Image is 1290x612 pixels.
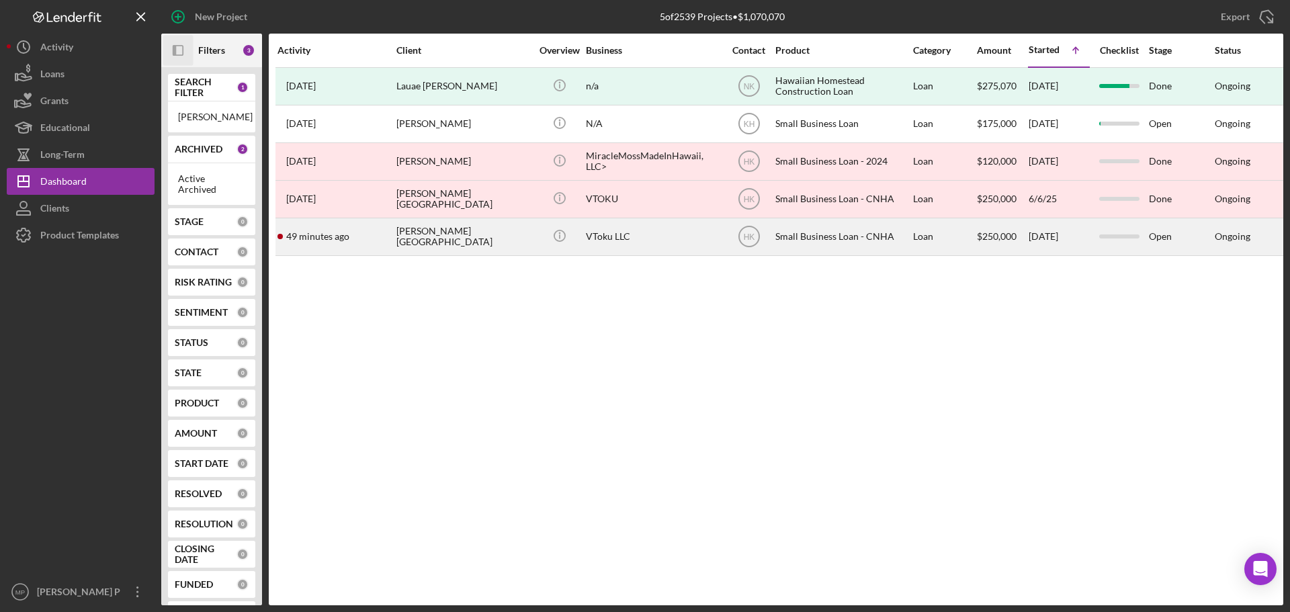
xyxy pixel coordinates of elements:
div: Ongoing [1215,81,1250,91]
div: Small Business Loan - CNHA [775,181,910,217]
div: 0 [236,276,249,288]
div: [PERSON_NAME] [178,112,245,122]
div: Activity [40,34,73,64]
div: Amount [977,45,1027,56]
div: Archived [178,184,245,195]
div: Active [178,173,245,184]
div: Product [775,45,910,56]
div: 0 [236,488,249,500]
div: [PERSON_NAME][GEOGRAPHIC_DATA] [396,181,531,217]
b: START DATE [175,458,228,469]
div: New Project [195,3,247,30]
b: SEARCH FILTER [175,77,236,98]
a: Dashboard [7,168,155,195]
div: 3 [242,44,255,57]
button: Educational [7,114,155,141]
div: [PERSON_NAME] [396,144,531,179]
b: AMOUNT [175,428,217,439]
div: Open Intercom Messenger [1244,553,1277,585]
div: $275,070 [977,69,1027,104]
a: Clients [7,195,155,222]
div: Loan [913,144,976,179]
div: Loan [913,106,976,142]
b: STAGE [175,216,204,227]
div: 0 [236,306,249,318]
div: Ongoing [1215,193,1250,204]
div: Done [1149,144,1213,179]
div: $250,000 [977,181,1027,217]
div: Small Business Loan [775,106,910,142]
div: Checklist [1090,45,1148,56]
div: Business [586,45,720,56]
time: 2023-07-27 01:26 [286,156,316,167]
div: Product Templates [40,222,119,252]
a: Activity [7,34,155,60]
div: Lauae [PERSON_NAME] [396,69,531,104]
button: Export [1207,3,1283,30]
div: $175,000 [977,106,1027,142]
div: Grants [40,87,69,118]
time: 2021-06-17 05:54 [286,81,316,91]
div: 5 of 2539 Projects • $1,070,070 [660,11,785,22]
time: 2022-11-18 18:11 [286,118,316,129]
div: [DATE] [1029,219,1089,255]
b: RISK RATING [175,277,232,288]
b: SENTIMENT [175,307,228,318]
div: Educational [40,114,90,144]
a: Long-Term [7,141,155,168]
text: MP [15,588,25,596]
div: Export [1221,3,1250,30]
div: Small Business Loan - CNHA [775,219,910,255]
b: STATE [175,367,202,378]
div: Done [1149,181,1213,217]
div: [PERSON_NAME][GEOGRAPHIC_DATA] [396,219,531,255]
b: PRODUCT [175,398,219,408]
div: Status [1215,45,1279,56]
div: Ongoing [1215,156,1250,167]
div: Open [1149,219,1213,255]
button: Product Templates [7,222,155,249]
button: New Project [161,3,261,30]
div: VToku LLC [586,219,720,255]
div: Ongoing [1215,231,1250,242]
div: [PERSON_NAME] [396,106,531,142]
text: HK [743,195,755,204]
div: Clients [40,195,69,225]
b: RESOLUTION [175,519,233,529]
div: Open [1149,106,1213,142]
b: CLOSING DATE [175,543,236,565]
div: [DATE] [1029,106,1089,142]
text: NK [743,82,755,91]
div: Loan [913,69,976,104]
button: MP[PERSON_NAME] P [7,578,155,605]
div: 0 [236,216,249,228]
div: MiracleMossMadeInHawaii, LLC> [586,144,720,179]
text: HK [743,232,755,242]
div: 2 [236,143,249,155]
div: Loan [913,219,976,255]
div: $120,000 [977,144,1027,179]
time: 2025-08-14 19:41 [286,231,349,242]
div: $250,000 [977,219,1027,255]
div: Category [913,45,976,56]
b: STATUS [175,337,208,348]
div: Contact [724,45,774,56]
div: 0 [236,578,249,591]
b: ARCHIVED [175,144,222,155]
div: Ongoing [1215,118,1250,129]
div: 0 [236,337,249,349]
div: VTOKU [586,181,720,217]
div: Dashboard [40,168,87,198]
div: [DATE] [1029,144,1089,179]
a: Grants [7,87,155,114]
div: Loans [40,60,64,91]
div: Stage [1149,45,1213,56]
b: CONTACT [175,247,218,257]
div: N/A [586,106,720,142]
div: 0 [236,397,249,409]
div: Activity [277,45,395,56]
b: FUNDED [175,579,213,590]
div: Overview [534,45,585,56]
div: Loan [913,181,976,217]
a: Loans [7,60,155,87]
